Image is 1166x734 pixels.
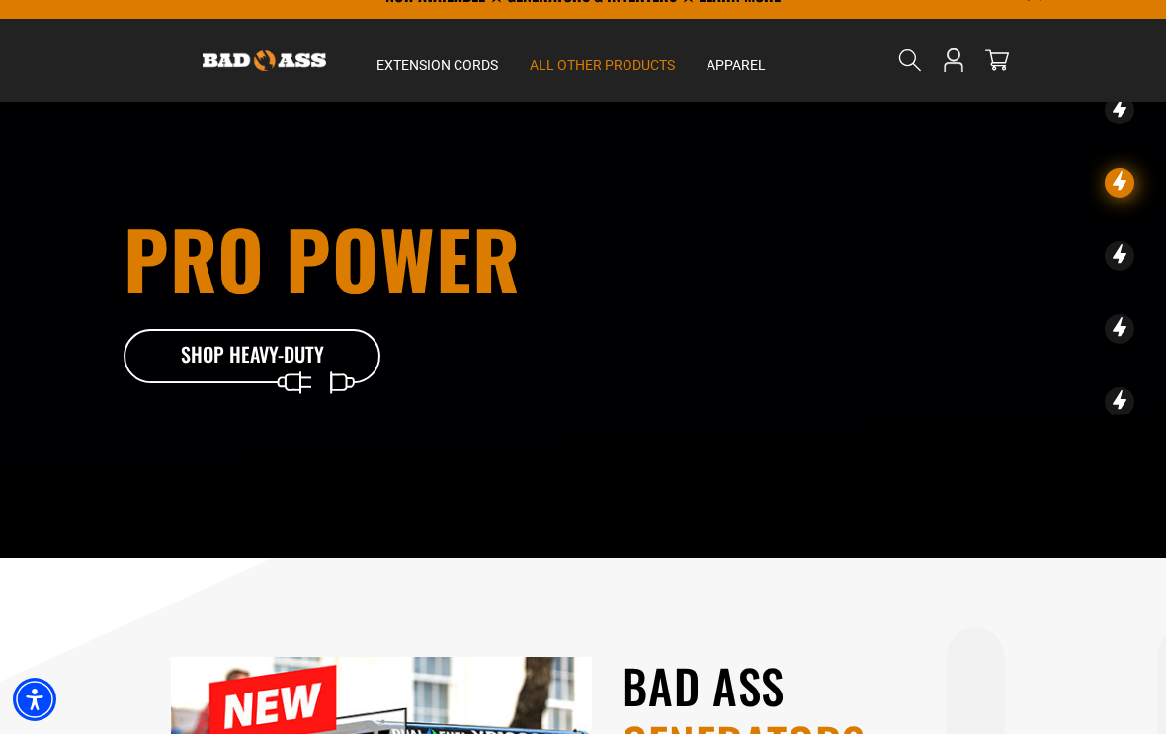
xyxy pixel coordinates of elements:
[124,218,675,297] h1: Pro Power
[13,678,56,721] div: Accessibility Menu
[691,19,782,102] summary: Apparel
[514,19,691,102] summary: All Other Products
[361,19,514,102] summary: Extension Cords
[981,48,1013,72] a: cart
[203,50,326,71] img: Bad Ass Extension Cords
[938,19,969,102] a: Open this option
[707,56,766,74] span: Apparel
[530,56,675,74] span: All Other Products
[376,56,498,74] span: Extension Cords
[894,44,926,76] summary: Search
[124,329,380,384] a: Shop Heavy-Duty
